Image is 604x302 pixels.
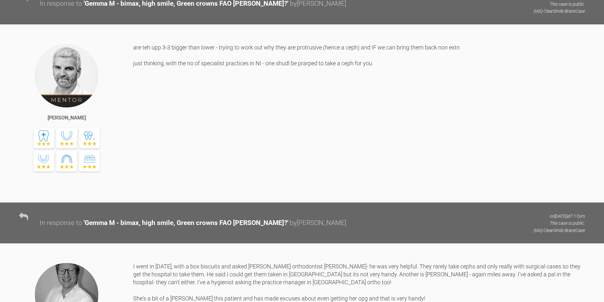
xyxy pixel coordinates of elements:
div: ' Gemma M - bimax, high smile, Green crowns FAO [PERSON_NAME]? ' [84,218,288,228]
p: This case is public. [534,220,585,227]
div: [PERSON_NAME] [48,114,86,122]
p: (IAS) ClearSmile Brace Case [534,227,585,234]
img: Ross Hobson [34,43,99,108]
div: In response to [40,218,82,228]
p: (IAS) ClearSmile Brace Case [534,8,585,15]
div: by [PERSON_NAME] [290,218,346,228]
p: on [DATE] at 7:17pm [534,213,585,220]
div: are teh upp 3-3 bigger than lower - trying to work out why they are protrusive (hence a ceph) and... [133,43,585,193]
p: This case is public. [534,1,585,8]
